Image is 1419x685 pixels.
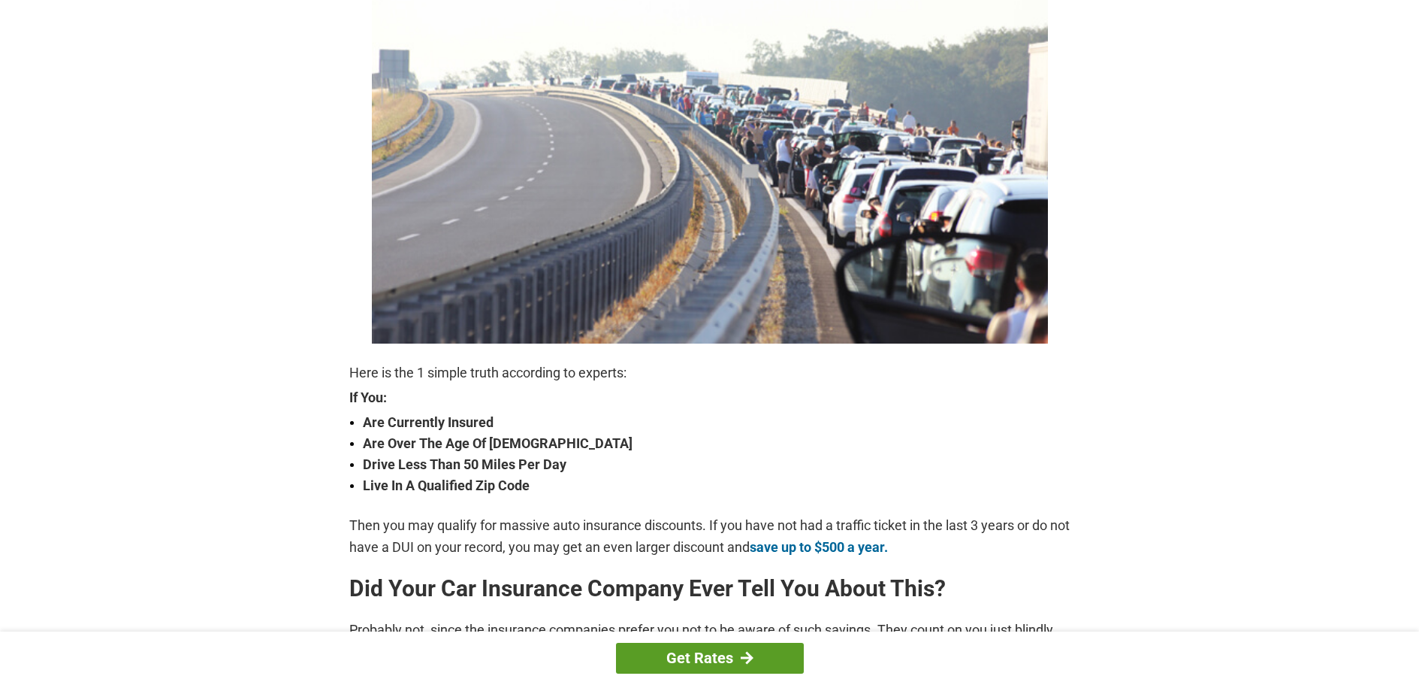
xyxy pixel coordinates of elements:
strong: Live In A Qualified Zip Code [363,475,1070,496]
p: Probably not, since the insurance companies prefer you not to be aware of such savings. They coun... [349,620,1070,662]
a: Get Rates [616,643,804,674]
h2: Did Your Car Insurance Company Ever Tell You About This? [349,577,1070,601]
strong: Drive Less Than 50 Miles Per Day [363,454,1070,475]
strong: Are Currently Insured [363,412,1070,433]
p: Here is the 1 simple truth according to experts: [349,362,1070,383]
strong: If You: [349,391,1070,405]
strong: Are Over The Age Of [DEMOGRAPHIC_DATA] [363,433,1070,454]
p: Then you may qualify for massive auto insurance discounts. If you have not had a traffic ticket i... [349,515,1070,557]
a: save up to $500 a year. [750,539,888,555]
